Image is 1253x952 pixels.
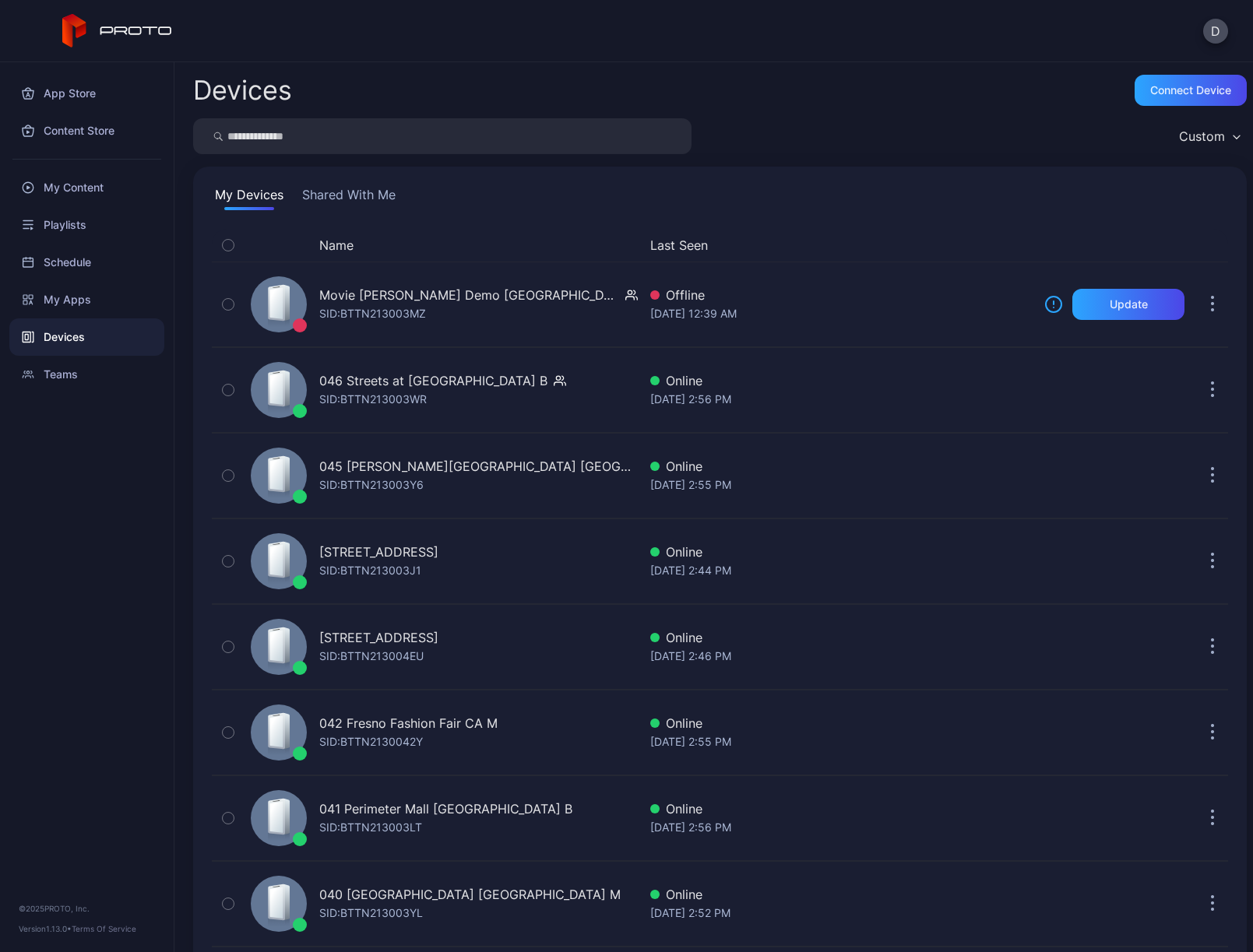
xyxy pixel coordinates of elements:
[1110,298,1148,311] div: Update
[319,732,423,751] div: SID: BTTN2130042Y
[9,206,164,244] a: Playlists
[650,304,1032,323] div: [DATE] 12:39 AM
[319,236,354,255] button: Name
[650,476,1032,494] div: [DATE] 2:55 PM
[319,647,424,666] div: SID: BTTN213004EU
[319,714,498,732] div: 042 Fresno Fashion Fair CA M
[319,304,426,323] div: SID: BTTN213003MZ
[1171,118,1247,154] button: Custom
[299,185,399,210] button: Shared With Me
[319,561,421,580] div: SID: BTTN213003J1
[9,75,164,112] a: App Store
[319,286,619,304] div: Movie [PERSON_NAME] Demo [GEOGRAPHIC_DATA]
[193,76,292,104] h2: Devices
[650,885,1032,904] div: Online
[650,818,1032,837] div: [DATE] 2:56 PM
[9,244,164,281] a: Schedule
[1072,289,1184,320] button: Update
[212,185,287,210] button: My Devices
[319,904,423,922] div: SID: BTTN213003YL
[1135,75,1247,106] button: Connect device
[1150,84,1231,97] div: Connect device
[650,390,1032,409] div: [DATE] 2:56 PM
[319,628,438,647] div: [STREET_ADDRESS]
[319,799,572,818] div: 041 Perimeter Mall [GEOGRAPHIC_DATA] B
[319,818,422,837] div: SID: BTTN213003LT
[319,476,424,494] div: SID: BTTN213003Y6
[19,924,72,933] span: Version 1.13.0 •
[9,112,164,149] a: Content Store
[9,318,164,356] a: Devices
[1038,236,1178,255] div: Update Device
[9,281,164,318] a: My Apps
[650,799,1032,818] div: Online
[319,371,547,390] div: 046 Streets at [GEOGRAPHIC_DATA] B
[650,543,1032,561] div: Online
[650,286,1032,304] div: Offline
[650,371,1032,390] div: Online
[650,732,1032,751] div: [DATE] 2:55 PM
[319,390,427,409] div: SID: BTTN213003WR
[9,169,164,206] a: My Content
[650,904,1032,922] div: [DATE] 2:52 PM
[9,356,164,393] a: Teams
[650,714,1032,732] div: Online
[72,924,136,933] a: Terms Of Service
[319,457,638,476] div: 045 [PERSON_NAME][GEOGRAPHIC_DATA] [GEOGRAPHIC_DATA]
[650,647,1032,666] div: [DATE] 2:46 PM
[650,561,1032,580] div: [DATE] 2:44 PM
[1179,128,1225,144] div: Custom
[650,236,1026,255] button: Last Seen
[19,902,155,915] div: © 2025 PROTO, Inc.
[650,628,1032,647] div: Online
[319,543,438,561] div: [STREET_ADDRESS]
[1203,19,1228,44] button: D
[319,885,621,904] div: 040 [GEOGRAPHIC_DATA] [GEOGRAPHIC_DATA] M
[650,457,1032,476] div: Online
[1197,236,1228,255] div: Options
